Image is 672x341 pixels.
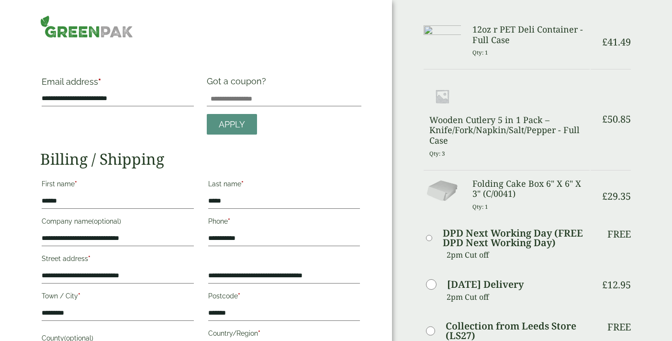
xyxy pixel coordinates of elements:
label: Phone [208,215,360,231]
label: Company name [42,215,193,231]
abbr: required [228,217,230,225]
label: Email address [42,78,193,91]
label: First name [42,177,193,193]
label: Town / City [42,289,193,306]
label: Got a coupon? [207,76,270,91]
abbr: required [241,180,244,188]
abbr: required [258,330,260,337]
abbr: required [238,292,240,300]
abbr: required [75,180,77,188]
abbr: required [88,255,90,262]
a: Apply [207,114,257,135]
h2: Billing / Shipping [40,150,361,168]
label: Last name [208,177,360,193]
label: Street address [42,252,193,268]
abbr: required [78,292,80,300]
label: Postcode [208,289,360,306]
abbr: required [98,77,101,87]
span: Apply [219,119,245,130]
img: GreenPak Supplies [40,15,133,38]
span: (optional) [92,217,121,225]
